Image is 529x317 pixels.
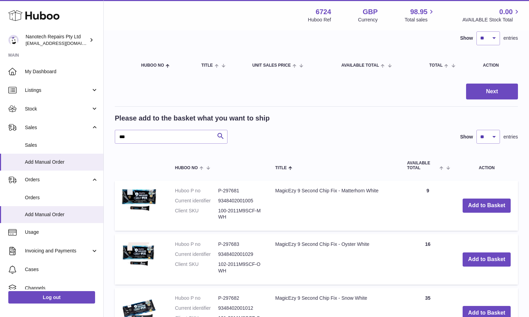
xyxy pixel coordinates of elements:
span: Unit Sales Price [252,63,291,68]
div: Nanotech Repairs Pty Ltd [26,33,88,47]
span: My Dashboard [25,68,98,75]
span: AVAILABLE Total [407,161,438,170]
span: Usage [25,229,98,236]
div: Huboo Ref [308,17,331,23]
button: Next [466,84,518,100]
span: Sales [25,142,98,148]
label: Show [460,134,473,140]
dt: Client SKU [175,261,218,274]
dd: 9348402001029 [218,251,261,258]
img: info@nanotechrepairs.com [8,35,19,45]
span: Channels [25,285,98,291]
div: Action [483,63,511,68]
dd: P-297683 [218,241,261,248]
th: Action [455,154,518,177]
span: entries [503,35,518,41]
td: MagicEzy 9 Second Chip Fix - Matterhorn White [268,181,400,231]
span: 98.95 [410,7,427,17]
span: Add Manual Order [25,211,98,218]
span: Invoicing and Payments [25,248,91,254]
td: 9 [400,181,455,231]
span: Title [275,166,287,170]
a: Log out [8,291,95,304]
span: 0.00 [499,7,513,17]
span: Huboo no [175,166,198,170]
button: Add to Basket [463,252,511,267]
dd: P-297682 [218,295,261,301]
dt: Current identifier [175,305,218,311]
span: Stock [25,106,91,112]
dd: 100-2011M9SCF-MWH [218,208,261,221]
span: entries [503,134,518,140]
div: Currency [358,17,378,23]
td: MagicEzy 9 Second Chip Fix - Oyster White [268,234,400,285]
span: AVAILABLE Total [341,63,379,68]
dt: Huboo P no [175,295,218,301]
span: Add Manual Order [25,159,98,165]
button: Add to Basket [463,199,511,213]
td: 16 [400,234,455,285]
dt: Huboo P no [175,188,218,194]
span: Orders [25,176,91,183]
span: Cases [25,266,98,273]
span: Sales [25,124,91,131]
dd: P-297681 [218,188,261,194]
span: Title [201,63,213,68]
dt: Current identifier [175,198,218,204]
a: 98.95 Total sales [405,7,435,23]
dt: Current identifier [175,251,218,258]
span: Total sales [405,17,435,23]
dd: 9348402001012 [218,305,261,311]
img: MagicEzy 9 Second Chip Fix - Matterhorn White [122,188,156,212]
dd: 102-2011M9SCF-OWH [218,261,261,274]
img: MagicEzy 9 Second Chip Fix - Oyster White [122,241,156,267]
dd: 9348402001005 [218,198,261,204]
dt: Huboo P no [175,241,218,248]
span: Huboo no [141,63,164,68]
h2: Please add to the basket what you want to ship [115,114,270,123]
span: [EMAIL_ADDRESS][DOMAIN_NAME] [26,40,102,46]
strong: 6724 [316,7,331,17]
a: 0.00 AVAILABLE Stock Total [462,7,521,23]
label: Show [460,35,473,41]
span: Total [429,63,443,68]
span: AVAILABLE Stock Total [462,17,521,23]
strong: GBP [363,7,378,17]
dt: Client SKU [175,208,218,221]
span: Orders [25,194,98,201]
span: Listings [25,87,91,94]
